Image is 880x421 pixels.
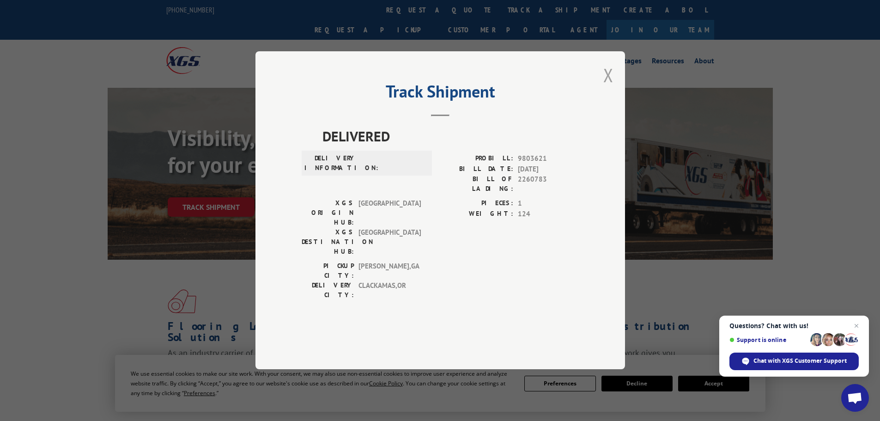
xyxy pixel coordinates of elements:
[358,281,421,300] span: CLACKAMAS , OR
[753,357,847,365] span: Chat with XGS Customer Support
[358,262,421,281] span: [PERSON_NAME] , GA
[729,322,859,329] span: Questions? Chat with us!
[322,126,579,147] span: DELIVERED
[440,154,513,165] label: PROBILL:
[729,336,807,343] span: Support is online
[358,199,421,228] span: [GEOGRAPHIC_DATA]
[841,384,869,412] div: Open chat
[302,281,354,300] label: DELIVERY CITY:
[358,228,421,257] span: [GEOGRAPHIC_DATA]
[440,209,513,220] label: WEIGHT:
[440,199,513,209] label: PIECES:
[302,262,354,281] label: PICKUP CITY:
[302,228,354,257] label: XGS DESTINATION HUB:
[851,320,862,331] span: Close chat
[518,175,579,194] span: 2260783
[302,85,579,103] h2: Track Shipment
[518,164,579,175] span: [DATE]
[302,199,354,228] label: XGS ORIGIN HUB:
[440,175,513,194] label: BILL OF LADING:
[518,154,579,165] span: 9803621
[518,209,579,220] span: 124
[440,164,513,175] label: BILL DATE:
[304,154,357,173] label: DELIVERY INFORMATION:
[729,353,859,370] div: Chat with XGS Customer Support
[518,199,579,209] span: 1
[603,63,613,87] button: Close modal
